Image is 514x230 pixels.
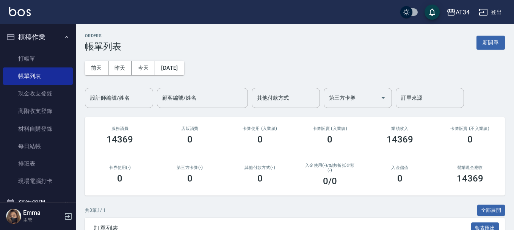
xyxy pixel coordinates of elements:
h5: Emma [23,209,62,217]
a: 高階收支登錄 [3,102,73,120]
h3: 0 /0 [323,176,337,186]
h3: 0 [257,134,263,145]
h3: 0 [117,173,122,184]
h3: 0 [187,134,193,145]
h3: 0 [187,173,193,184]
h2: 其他付款方式(-) [234,165,286,170]
img: Person [6,209,21,224]
h2: 店販消費 [164,126,216,131]
h2: 卡券販賣 (入業績) [304,126,356,131]
a: 帳單列表 [3,67,73,85]
h3: 0 [397,173,403,184]
h3: 14369 [107,134,133,145]
button: 預約管理 [3,193,73,213]
h2: 業績收入 [374,126,426,131]
h2: 第三方卡券(-) [164,165,216,170]
h2: 卡券使用(-) [94,165,146,170]
a: 每日結帳 [3,138,73,155]
button: 登出 [476,5,505,19]
h3: 0 [257,173,263,184]
p: 共 3 筆, 1 / 1 [85,207,106,214]
button: save [425,5,440,20]
a: 材料自購登錄 [3,120,73,138]
h3: 0 [327,134,332,145]
button: 昨天 [108,61,132,75]
h2: 入金使用(-) /點數折抵金額(-) [304,163,356,173]
h2: 入金儲值 [374,165,426,170]
a: 排班表 [3,155,73,172]
h2: 卡券使用 (入業績) [234,126,286,131]
button: AT34 [443,5,473,20]
a: 新開單 [476,39,505,46]
h3: 14369 [387,134,413,145]
a: 打帳單 [3,50,73,67]
a: 現場電腦打卡 [3,172,73,190]
h2: 卡券販賣 (不入業績) [444,126,496,131]
h3: 服務消費 [94,126,146,131]
button: 前天 [85,61,108,75]
button: 今天 [132,61,155,75]
a: 現金收支登錄 [3,85,73,102]
h3: 帳單列表 [85,41,121,52]
h2: 營業現金應收 [444,165,496,170]
img: Logo [9,7,31,16]
button: 全部展開 [477,205,505,216]
button: 櫃檯作業 [3,27,73,47]
button: Open [377,92,389,104]
div: AT34 [456,8,470,17]
button: 新開單 [476,36,505,50]
h3: 0 [467,134,473,145]
p: 主管 [23,217,62,224]
button: [DATE] [155,61,184,75]
h3: 14369 [457,173,483,184]
h2: ORDERS [85,33,121,38]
